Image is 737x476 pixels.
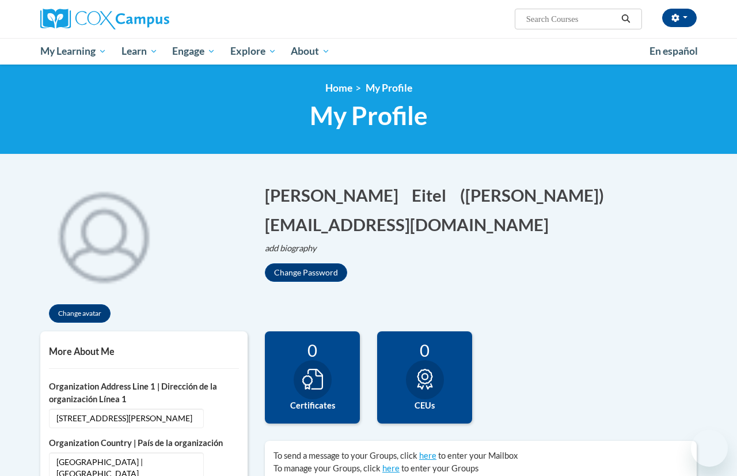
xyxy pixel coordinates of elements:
[49,380,239,406] label: Organization Address Line 1 | Dirección de la organización Línea 1
[460,183,611,207] button: Edit screen name
[310,100,428,131] span: My Profile
[273,399,351,412] label: Certificates
[273,340,351,360] div: 0
[114,38,165,65] a: Learn
[386,340,464,360] div: 0
[49,437,239,449] label: Organization Country | País de la organización
[265,243,317,253] i: add biography
[49,346,239,357] h5: More About Me
[230,44,276,58] span: Explore
[40,172,167,299] div: Click to change the profile picture
[265,263,347,282] button: Change Password
[291,44,330,58] span: About
[273,451,417,460] span: To send a message to your Groups, click
[691,430,728,467] iframe: Button to launch messaging window
[366,82,412,94] span: My Profile
[49,409,204,428] span: [STREET_ADDRESS][PERSON_NAME]
[401,463,478,473] span: to enter your Groups
[33,38,114,65] a: My Learning
[617,12,635,26] button: Search
[284,38,338,65] a: About
[172,44,215,58] span: Engage
[265,242,326,255] button: Edit biography
[32,38,705,65] div: Main menu
[662,9,697,27] button: Account Settings
[40,9,169,29] img: Cox Campus
[265,213,556,236] button: Edit email address
[325,82,352,94] a: Home
[273,463,381,473] span: To manage your Groups, click
[49,304,111,323] button: Change avatar
[121,44,158,58] span: Learn
[165,38,223,65] a: Engage
[382,463,400,473] a: here
[649,45,698,57] span: En español
[223,38,284,65] a: Explore
[265,183,406,207] button: Edit first name
[40,172,167,299] img: profile avatar
[419,451,436,460] a: here
[386,399,464,412] label: CEUs
[438,451,518,460] span: to enter your Mailbox
[40,44,107,58] span: My Learning
[412,183,454,207] button: Edit last name
[642,39,705,63] a: En español
[525,12,617,26] input: Search Courses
